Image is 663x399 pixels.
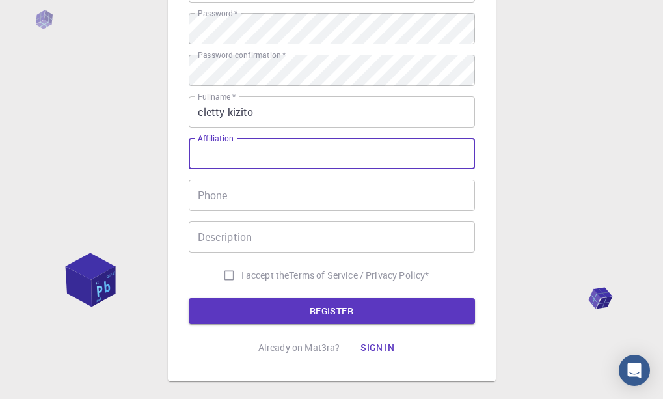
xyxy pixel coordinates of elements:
[289,269,429,282] a: Terms of Service / Privacy Policy*
[198,133,233,144] label: Affiliation
[289,269,429,282] p: Terms of Service / Privacy Policy *
[198,91,236,102] label: Fullname
[198,8,237,19] label: Password
[241,269,290,282] span: I accept the
[350,335,405,361] button: Sign in
[198,49,286,61] label: Password confirmation
[258,341,340,354] p: Already on Mat3ra?
[189,298,475,324] button: REGISTER
[619,355,650,386] div: Open Intercom Messenger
